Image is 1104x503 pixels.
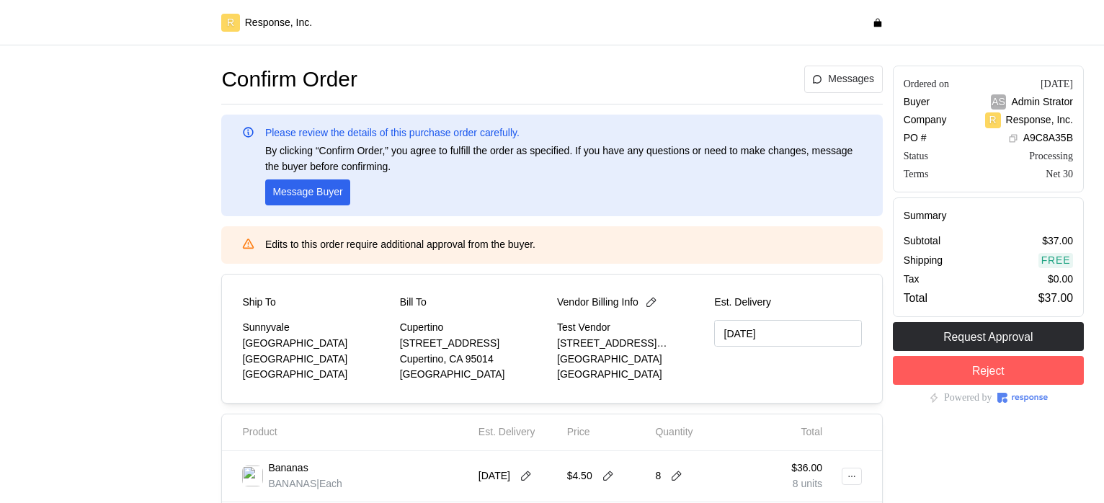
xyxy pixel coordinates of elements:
[400,295,427,311] p: Bill To
[557,352,704,368] p: [GEOGRAPHIC_DATA]
[265,125,520,141] p: Please review the details of this purchase order carefully.
[714,320,861,347] input: MM/DD/YYYY
[400,336,547,352] p: [STREET_ADDRESS]
[1048,272,1073,288] p: $0.00
[904,272,920,288] p: Tax
[904,289,927,307] p: Total
[1041,76,1073,92] div: [DATE]
[478,424,535,440] p: Est. Delivery
[1038,289,1073,307] p: $37.00
[272,184,342,200] p: Message Buyer
[1023,130,1073,146] p: A9C8A35B
[567,424,590,440] p: Price
[904,130,927,146] p: PO #
[478,468,510,484] p: [DATE]
[242,466,263,486] img: 7fc5305e-63b1-450a-be29-3b92a3c460e1.jpeg
[557,320,704,336] p: Test Vendor
[1046,166,1073,182] div: Net 30
[400,367,547,383] p: [GEOGRAPHIC_DATA]
[400,352,547,368] p: Cupertino, CA 95014
[242,367,389,383] p: [GEOGRAPHIC_DATA]
[227,15,234,31] p: R
[1042,233,1073,249] p: $37.00
[904,208,1073,223] h5: Summary
[557,336,704,352] p: [STREET_ADDRESS][PERSON_NAME]
[245,15,312,31] p: Response, Inc.
[904,112,947,128] p: Company
[1029,148,1073,164] div: Processing
[972,362,1005,380] p: Reject
[655,424,693,440] p: Quantity
[904,94,930,110] p: Buyer
[714,295,861,311] p: Est. Delivery
[242,424,277,440] p: Product
[893,356,1084,385] button: Reject
[242,320,389,336] p: Sunnyvale
[242,352,389,368] p: [GEOGRAPHIC_DATA]
[992,94,1005,110] p: AS
[268,460,308,476] p: Bananas
[791,476,822,492] p: 8 units
[828,71,874,87] p: Messages
[904,148,928,164] div: Status
[997,393,1048,403] img: Response Logo
[1006,112,1073,128] p: Response, Inc.
[904,76,949,92] div: Ordered on
[893,322,1084,351] button: Request Approval
[801,424,822,440] p: Total
[791,460,822,476] p: $36.00
[265,237,862,253] p: Edits to this order require additional approval from the buyer.
[557,367,704,383] p: [GEOGRAPHIC_DATA]
[989,112,997,128] p: R
[268,478,316,489] span: BANANAS
[944,390,992,406] p: Powered by
[400,320,547,336] p: Cupertino
[265,143,862,174] p: By clicking “Confirm Order,” you agree to fulfill the order as specified. If you have any questio...
[221,66,357,94] h1: Confirm Order
[265,179,350,205] button: Message Buyer
[242,336,389,352] p: [GEOGRAPHIC_DATA]
[1011,94,1073,110] p: Admin Strator
[655,468,661,484] p: 8
[1041,253,1071,269] p: Free
[804,66,883,93] button: Messages
[904,233,940,249] p: Subtotal
[904,253,943,269] p: Shipping
[316,478,342,489] span: | Each
[242,295,275,311] p: Ship To
[943,328,1033,346] p: Request Approval
[557,295,638,311] p: Vendor Billing Info
[904,166,929,182] div: Terms
[567,468,592,484] p: $4.50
